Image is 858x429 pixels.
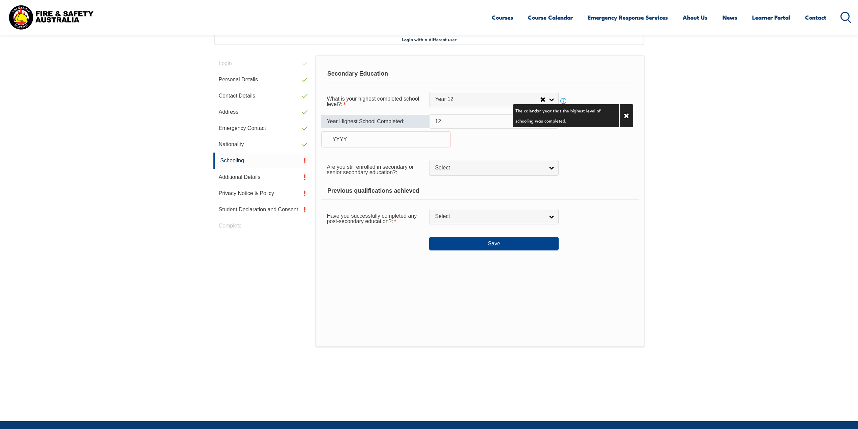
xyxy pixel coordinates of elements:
[805,8,826,26] a: Contact
[213,153,312,169] a: Schooling
[559,96,568,106] a: Info
[321,65,639,82] div: Secondary Education
[213,88,312,104] a: Contact Details
[752,8,790,26] a: Learner Portal
[327,213,417,224] span: Have you successfully completed any post-secondary education?:
[619,104,633,127] a: Close
[321,115,429,128] div: Year Highest School Completed:
[722,8,737,26] a: News
[528,8,573,26] a: Course Calendar
[429,114,559,129] input: YYYY
[588,8,668,26] a: Emergency Response Services
[492,8,513,26] a: Courses
[683,8,708,26] a: About Us
[213,136,312,153] a: Nationality
[321,183,639,199] div: Previous qualifications achieved
[213,169,312,185] a: Additional Details
[435,213,544,220] span: Select
[213,120,312,136] a: Emergency Contact
[213,185,312,202] a: Privacy Notice & Policy
[327,96,419,107] span: What is your highest completed school level?:
[435,164,544,171] span: Select
[321,131,451,148] div: YYYY
[321,209,429,227] div: Have you successfully completed any post-secondary education? is required.
[429,237,559,250] button: Save
[213,104,312,120] a: Address
[402,36,456,42] span: Login with a different user
[559,117,568,126] a: Info
[213,72,312,88] a: Personal Details
[213,202,312,218] a: Student Declaration and Consent
[321,91,429,110] div: What is your highest completed school level? is required.
[327,164,414,175] span: Are you still enrolled in secondary or senior secondary education?:
[435,96,540,103] span: Year 12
